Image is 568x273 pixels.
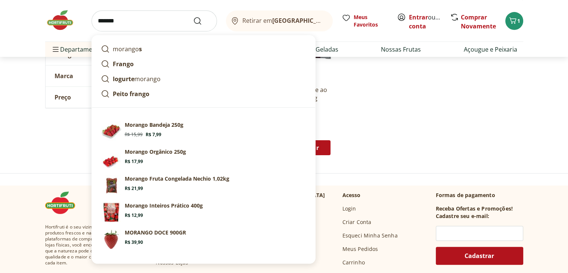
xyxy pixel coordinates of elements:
[436,212,489,220] h3: Cadastre seu e-mail:
[51,40,105,58] span: Departamentos
[342,218,372,226] a: Criar Conta
[193,16,211,25] button: Submit Search
[465,253,494,259] span: Cadastrar
[46,65,158,86] button: Marca
[98,226,309,253] a: PrincipalMORANGO DOCE 900GRR$ 39,90
[436,247,523,265] button: Cadastrar
[139,45,142,53] strong: s
[125,185,143,191] span: R$ 21,99
[98,71,309,86] a: Iogurtemorango
[342,232,398,239] a: Esqueci Minha Senha
[125,212,143,218] span: R$ 12,99
[461,13,496,30] a: Comprar Novamente
[226,10,333,31] button: Retirar em[GEOGRAPHIC_DATA]/[GEOGRAPHIC_DATA]
[113,45,142,53] p: morango
[113,75,134,83] strong: Iogurte
[98,145,309,172] a: Morango Orgânico 250gMorango Orgânico 250gR$ 17,99
[125,229,186,236] p: MORANGO DOCE 900GR
[46,87,158,108] button: Preço
[101,229,122,250] img: Principal
[55,72,73,80] span: Marca
[91,10,217,31] input: search
[381,45,421,54] a: Nossas Frutas
[98,42,309,56] a: morangos
[242,17,325,24] span: Retirar em
[125,121,183,129] p: Morango Bandeja 250g
[505,12,523,30] button: Carrinho
[55,93,71,101] span: Preço
[45,191,83,214] img: Hortifruti
[409,13,428,21] a: Entrar
[342,245,378,253] a: Meus Pedidos
[98,56,309,71] a: Frango
[409,13,442,31] span: ou
[342,259,365,266] a: Carrinho
[113,74,161,83] p: morango
[342,13,388,28] a: Meus Favoritos
[98,199,309,226] a: PrincipalMorango Inteiros Prático 400gR$ 12,99
[125,175,229,182] p: Morango Fruta Congelada Nechio 1,02kg
[146,132,161,138] span: R$ 7,99
[101,121,122,142] img: Morango Bandeja 250g
[436,191,523,199] p: Formas de pagamento
[463,45,517,54] a: Açougue e Peixaria
[125,159,143,165] span: R$ 17,99
[436,205,513,212] h3: Receba Ofertas e Promoções!
[101,148,122,169] img: Morango Orgânico 250g
[98,172,309,199] a: Morango Fruta Congelada Nechio 1,02kgMorango Fruta Congelada Nechio 1,02kgR$ 21,99
[125,148,186,156] p: Morango Orgânico 250g
[113,90,149,98] strong: Peito frango
[51,40,60,58] button: Menu
[45,224,144,266] span: Hortifruti é o seu vizinho especialista em produtos frescos e naturais. Nas nossas plataformas de...
[342,191,361,199] p: Acesso
[98,86,309,101] a: Peito frango
[101,175,122,196] img: Morango Fruta Congelada Nechio 1,02kg
[517,17,520,24] span: 1
[125,132,143,138] span: R$ 15,99
[101,202,122,223] img: Principal
[125,202,203,209] p: Morango Inteiros Prático 400g
[98,118,309,145] a: Morango Bandeja 250gMorango Bandeja 250gR$ 15,99R$ 7,99
[272,16,398,25] b: [GEOGRAPHIC_DATA]/[GEOGRAPHIC_DATA]
[354,13,388,28] span: Meus Favoritos
[342,205,356,212] a: Login
[125,239,143,245] span: R$ 39,90
[45,9,83,31] img: Hortifruti
[113,60,134,68] strong: Frango
[409,13,450,30] a: Criar conta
